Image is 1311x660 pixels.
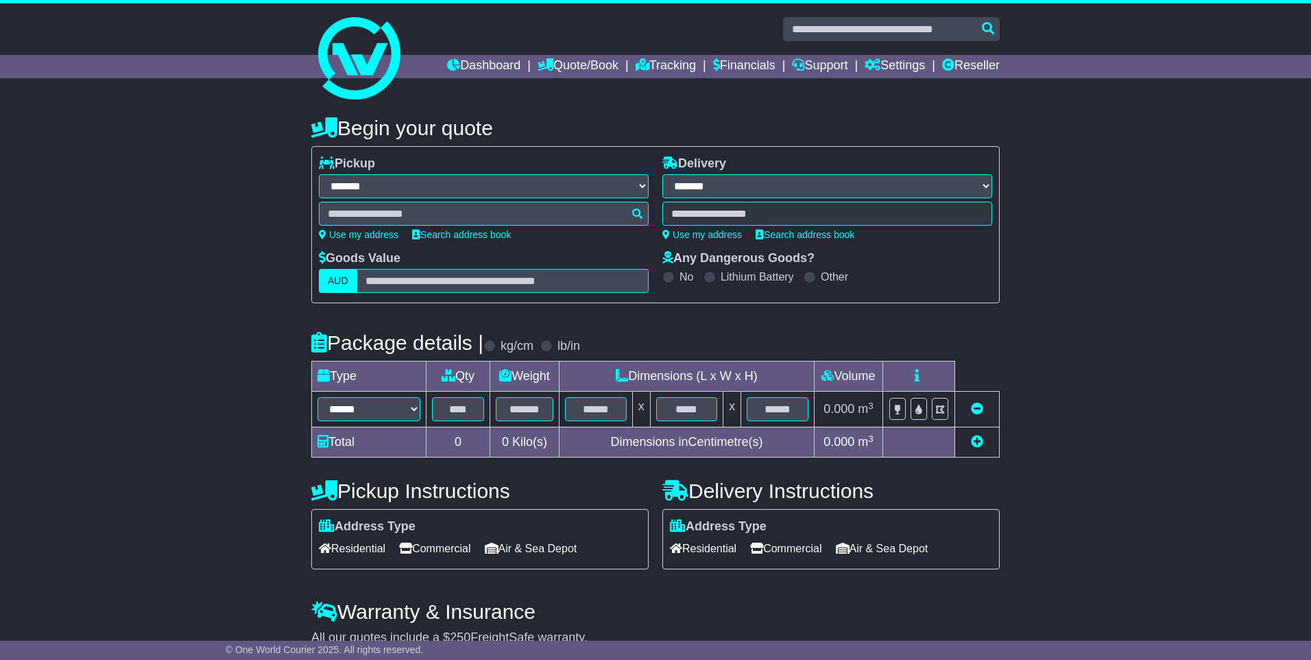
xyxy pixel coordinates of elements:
label: No [679,270,693,283]
a: Use my address [319,229,398,240]
label: Any Dangerous Goods? [662,251,815,266]
td: x [632,392,650,427]
a: Remove this item [971,402,983,416]
label: Address Type [319,519,416,534]
label: Pickup [319,156,375,172]
label: Goods Value [319,251,400,266]
div: All our quotes include a $ FreightSafe warranty. [311,630,1000,646]
span: 250 [450,630,470,644]
span: 0 [502,435,509,449]
typeahead: Please provide city [319,202,649,226]
td: x [723,392,741,427]
span: Air & Sea Depot [485,538,577,559]
td: Type [312,362,426,392]
h4: Package details | [311,331,483,354]
span: Commercial [750,538,821,559]
a: Quote/Book [538,55,618,78]
label: Lithium Battery [721,270,794,283]
span: © One World Courier 2025. All rights reserved. [226,644,424,655]
a: Support [792,55,847,78]
td: Weight [490,362,560,392]
td: Dimensions (L x W x H) [559,362,814,392]
td: Volume [814,362,882,392]
h4: Warranty & Insurance [311,600,1000,623]
td: Dimensions in Centimetre(s) [559,427,814,458]
td: Kilo(s) [490,427,560,458]
a: Reseller [942,55,1000,78]
a: Add new item [971,435,983,449]
span: m [858,435,874,449]
sup: 3 [868,401,874,411]
a: Use my address [662,229,742,240]
span: m [858,402,874,416]
a: Tracking [636,55,696,78]
span: Commercial [399,538,470,559]
h4: Pickup Instructions [311,480,649,502]
label: lb/in [557,339,580,354]
span: 0.000 [823,435,854,449]
label: AUD [319,269,357,293]
a: Dashboard [447,55,520,78]
h4: Begin your quote [311,117,1000,139]
td: Qty [426,362,490,392]
td: Total [312,427,426,458]
a: Financials [713,55,775,78]
label: kg/cm [501,339,533,354]
label: Delivery [662,156,726,172]
label: Other [821,270,848,283]
span: Residential [319,538,385,559]
span: Residential [670,538,736,559]
td: 0 [426,427,490,458]
span: Air & Sea Depot [836,538,928,559]
h4: Delivery Instructions [662,480,1000,502]
a: Search address book [756,229,854,240]
a: Settings [865,55,925,78]
sup: 3 [868,434,874,444]
span: 0.000 [823,402,854,416]
a: Search address book [412,229,511,240]
label: Address Type [670,519,767,534]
